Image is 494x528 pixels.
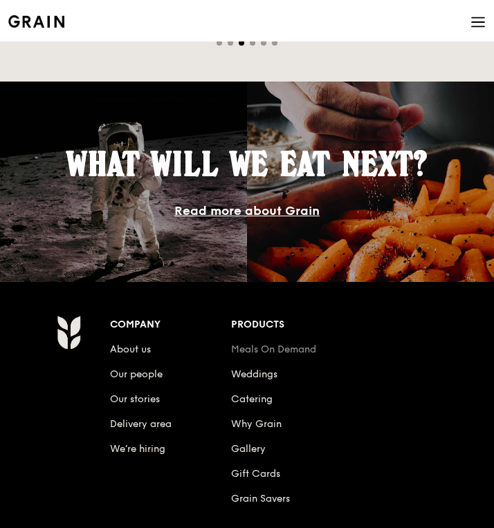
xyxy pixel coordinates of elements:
a: Catering [231,393,273,405]
a: Our stories [110,393,160,405]
a: Our people [110,368,163,380]
a: Grain Savers [231,493,290,505]
a: We’re hiring [110,443,165,455]
span: What will we eat next? [66,144,428,184]
a: Delivery area [110,418,172,430]
a: Gift Cards [231,468,280,480]
div: Products [231,315,455,334]
a: Why Grain [231,418,282,430]
div: Company [110,315,231,334]
a: Meals On Demand [231,343,316,355]
a: Weddings [231,368,277,380]
a: About us [110,343,151,355]
a: Gallery [231,443,266,455]
a: Read more about Grain [174,203,320,218]
img: Grain [57,315,81,350]
img: Grain [8,15,64,28]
